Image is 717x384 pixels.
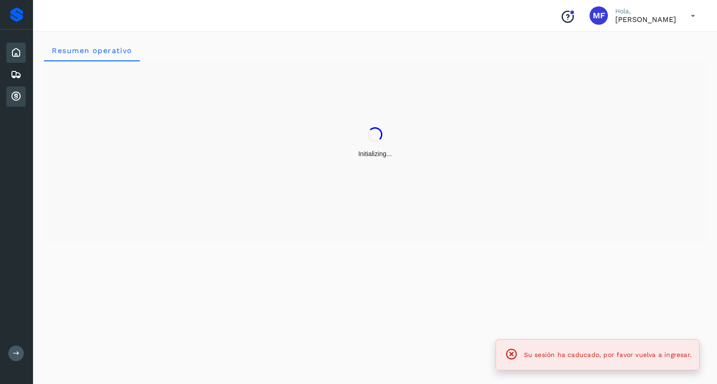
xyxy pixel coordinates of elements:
[615,7,676,15] p: Hola,
[6,87,26,107] div: Cuentas por cobrar
[51,46,132,55] span: Resumen operativo
[615,15,676,24] p: MONICA FONTES CHAVEZ
[6,65,26,85] div: Embarques
[524,351,692,358] span: Su sesión ha caducado, por favor vuelva a ingresar.
[6,43,26,63] div: Inicio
